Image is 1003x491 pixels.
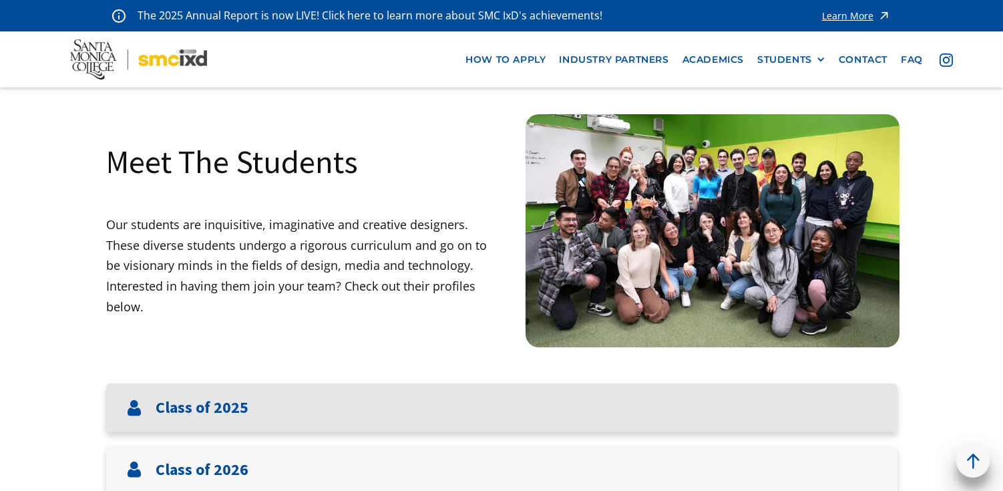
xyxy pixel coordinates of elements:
[126,400,142,416] img: User icon
[877,7,891,25] img: icon - arrow - alert
[459,47,552,72] a: how to apply
[70,39,207,79] img: Santa Monica College - SMC IxD logo
[552,47,675,72] a: industry partners
[822,11,873,21] div: Learn More
[757,54,812,65] div: STUDENTS
[126,462,142,478] img: User icon
[106,214,502,317] p: Our students are inquisitive, imaginative and creative designers. These diverse students undergo ...
[156,398,248,418] h3: Class of 2025
[138,7,604,25] p: The 2025 Annual Report is now LIVE! Click here to learn more about SMC IxD's achievements!
[526,114,899,347] img: Santa Monica College IxD Students engaging with industry
[940,53,953,67] img: icon - instagram
[106,141,358,182] h1: Meet The Students
[894,47,930,72] a: faq
[822,7,891,25] a: Learn More
[956,444,990,478] a: back to top
[112,9,126,23] img: icon - information - alert
[676,47,751,72] a: Academics
[832,47,894,72] a: contact
[156,460,248,480] h3: Class of 2026
[757,54,825,65] div: STUDENTS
